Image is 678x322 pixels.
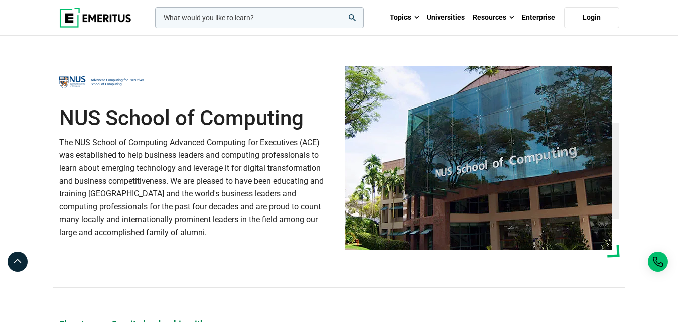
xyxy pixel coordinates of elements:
[59,136,333,239] p: The NUS School of Computing Advanced Computing for Executives (ACE) was established to help busin...
[564,7,619,28] a: Login
[155,7,364,28] input: woocommerce-product-search-field-0
[59,105,333,131] h1: NUS School of Computing
[59,71,145,93] img: NUS School of Computing
[345,66,612,250] img: NUS School of Computing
